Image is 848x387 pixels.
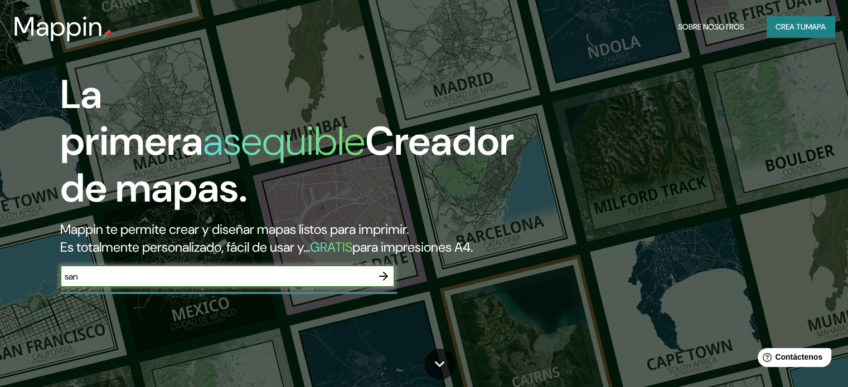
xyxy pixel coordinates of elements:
[776,22,806,32] font: Crea tu
[678,22,744,32] font: Sobre nosotros
[13,9,103,44] font: Mappin
[749,344,836,375] iframe: Lanzador de widgets de ayuda
[60,221,409,238] font: Mappin te permite crear y diseñar mapas listos para imprimir.
[60,270,372,283] input: Elige tu lugar favorito
[203,115,365,167] font: asequible
[352,238,473,256] font: para impresiones A4.
[103,29,112,38] img: pin de mapeo
[806,22,826,32] font: mapa
[673,16,749,37] button: Sobre nosotros
[767,16,835,37] button: Crea tumapa
[60,115,514,214] font: Creador de mapas.
[60,68,203,167] font: La primera
[60,238,310,256] font: Es totalmente personalizado, fácil de usar y...
[310,238,352,256] font: GRATIS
